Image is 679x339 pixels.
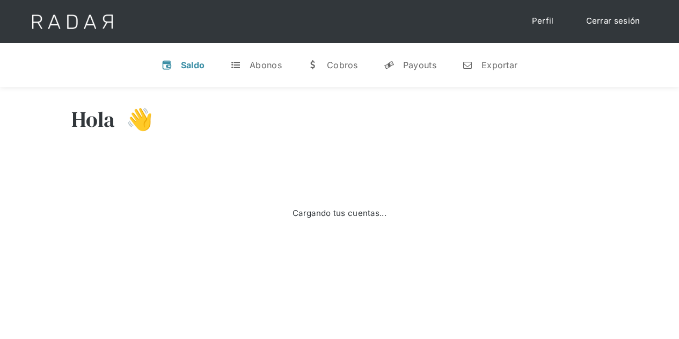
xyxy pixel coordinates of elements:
h3: 👋 [115,106,153,133]
a: Cerrar sesión [575,11,651,32]
div: Abonos [250,60,282,70]
div: t [230,60,241,70]
div: y [384,60,395,70]
div: Cobros [327,60,358,70]
div: w [308,60,318,70]
div: Cargando tus cuentas... [293,207,386,220]
div: Saldo [181,60,205,70]
div: n [462,60,473,70]
h3: Hola [71,106,115,133]
div: v [162,60,172,70]
a: Perfil [521,11,565,32]
div: Payouts [403,60,436,70]
div: Exportar [481,60,517,70]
